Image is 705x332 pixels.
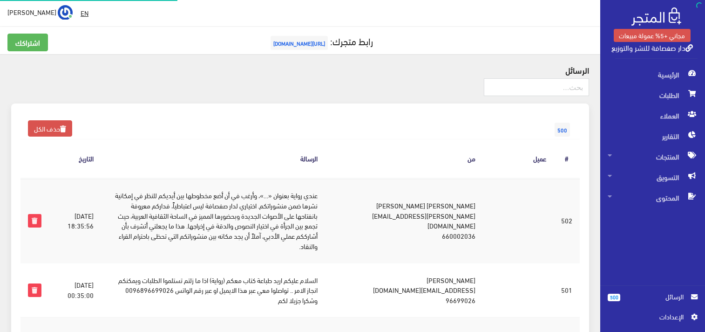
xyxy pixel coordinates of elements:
[554,139,580,178] th: #
[600,105,705,126] a: العملاء
[325,139,483,178] th: من
[600,64,705,85] a: الرئيسية
[608,291,698,311] a: 500 الرسائل
[49,178,102,263] td: [DATE] 18:35:56
[484,78,589,96] input: بحث...
[611,41,693,54] a: دار صفصافة للنشر والتوزيع
[11,65,589,75] h4: الرسائل
[7,34,48,51] a: اشتراكك
[77,5,92,21] a: EN
[600,85,705,105] a: الطلبات
[600,146,705,167] a: المنتجات
[614,29,691,42] a: مجاني +5% عمولة مبيعات
[554,178,580,263] td: 502
[81,7,88,19] u: EN
[554,263,580,317] td: 501
[600,126,705,146] a: التقارير
[49,263,102,317] td: [DATE] 00:35:00
[608,64,698,85] span: الرئيسية
[101,178,325,263] td: عندي رواية بعنوان «…»، وأرغب في أن أضع مخطوطها بين أيديكم للنظر في إمكانية نشرها ضمن منشوراتكم. ا...
[608,146,698,167] span: المنتجات
[608,311,698,326] a: اﻹعدادات
[325,263,483,317] td: [PERSON_NAME] [EMAIL_ADDRESS][DOMAIN_NAME] 96699026
[271,36,328,50] span: [URL][DOMAIN_NAME]
[11,268,47,304] iframe: Drift Widget Chat Controller
[325,178,483,263] td: [PERSON_NAME] [PERSON_NAME] [PERSON_NAME][EMAIL_ADDRESS][DOMAIN_NAME] 660002036
[628,291,684,302] span: الرسائل
[615,311,683,322] span: اﻹعدادات
[28,120,72,137] a: حذف الكل
[555,123,570,137] span: 500
[268,32,373,49] a: رابط متجرك:[URL][DOMAIN_NAME]
[7,5,73,20] a: ... [PERSON_NAME]
[7,6,56,18] span: [PERSON_NAME]
[608,167,698,187] span: التسويق
[608,294,620,301] span: 500
[608,126,698,146] span: التقارير
[101,263,325,317] td: السلام عليكم اريد طباعة كتاب معكم (رواية) اذا ما زلتم تستلموا الطلبات ويمكنكم انجاز الامر .. تواص...
[58,5,73,20] img: ...
[483,139,554,178] th: عميل
[608,105,698,126] span: العملاء
[608,187,698,208] span: المحتوى
[608,85,698,105] span: الطلبات
[600,187,705,208] a: المحتوى
[49,139,102,178] th: التاريخ
[631,7,681,26] img: .
[101,139,325,178] th: الرسالة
